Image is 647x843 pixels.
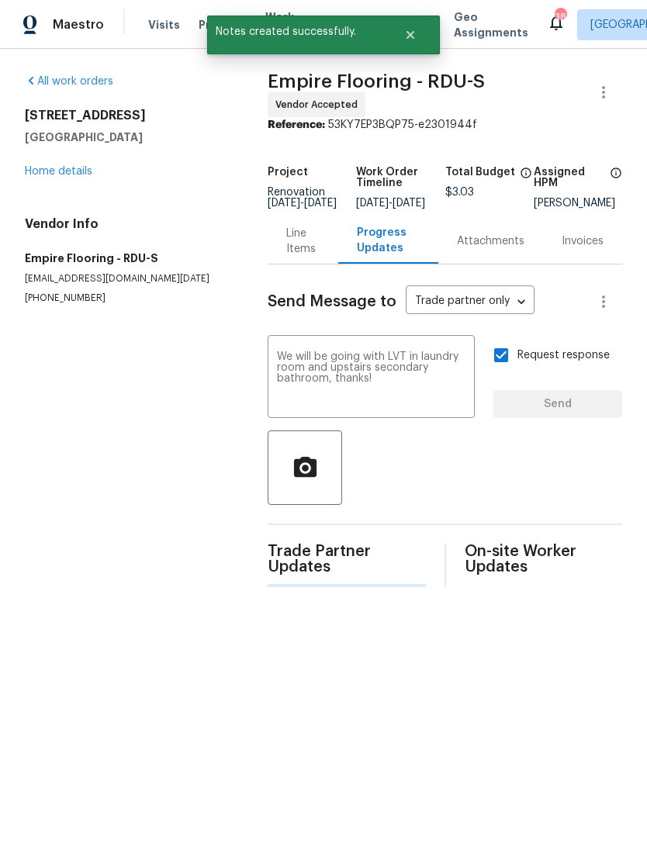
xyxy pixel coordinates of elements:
[25,166,92,177] a: Home details
[268,187,337,209] span: Renovation
[148,17,180,33] span: Visits
[517,347,610,364] span: Request response
[275,97,364,112] span: Vendor Accepted
[25,108,230,123] h2: [STREET_ADDRESS]
[356,198,389,209] span: [DATE]
[265,9,305,40] span: Work Orders
[534,167,605,188] h5: Assigned HPM
[385,19,436,50] button: Close
[207,16,385,48] span: Notes created successfully.
[445,187,474,198] span: $3.03
[268,167,308,178] h5: Project
[555,9,566,25] div: 38
[268,119,325,130] b: Reference:
[268,198,300,209] span: [DATE]
[25,272,230,285] p: [EMAIL_ADDRESS][DOMAIN_NAME][DATE]
[356,198,425,209] span: -
[610,167,622,198] span: The hpm assigned to this work order.
[25,292,230,305] p: [PHONE_NUMBER]
[445,167,515,178] h5: Total Budget
[25,130,230,145] h5: [GEOGRAPHIC_DATA]
[562,233,604,249] div: Invoices
[457,233,524,249] div: Attachments
[534,198,622,209] div: [PERSON_NAME]
[199,17,247,33] span: Projects
[356,167,445,188] h5: Work Order Timeline
[357,225,420,256] div: Progress Updates
[25,250,230,266] h5: Empire Flooring - RDU-S
[277,351,465,406] textarea: We will be going with LVT in laundry room and upstairs secondary bathroom, thanks!
[406,289,535,315] div: Trade partner only
[53,17,104,33] span: Maestro
[268,198,337,209] span: -
[268,294,396,309] span: Send Message to
[268,72,485,91] span: Empire Flooring - RDU-S
[268,544,425,575] span: Trade Partner Updates
[25,216,230,232] h4: Vendor Info
[268,117,622,133] div: 53KY7EP3BQP75-e2301944f
[465,544,622,575] span: On-site Worker Updates
[304,198,337,209] span: [DATE]
[393,198,425,209] span: [DATE]
[25,76,113,87] a: All work orders
[454,9,528,40] span: Geo Assignments
[520,167,532,187] span: The total cost of line items that have been proposed by Opendoor. This sum includes line items th...
[286,226,320,257] div: Line Items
